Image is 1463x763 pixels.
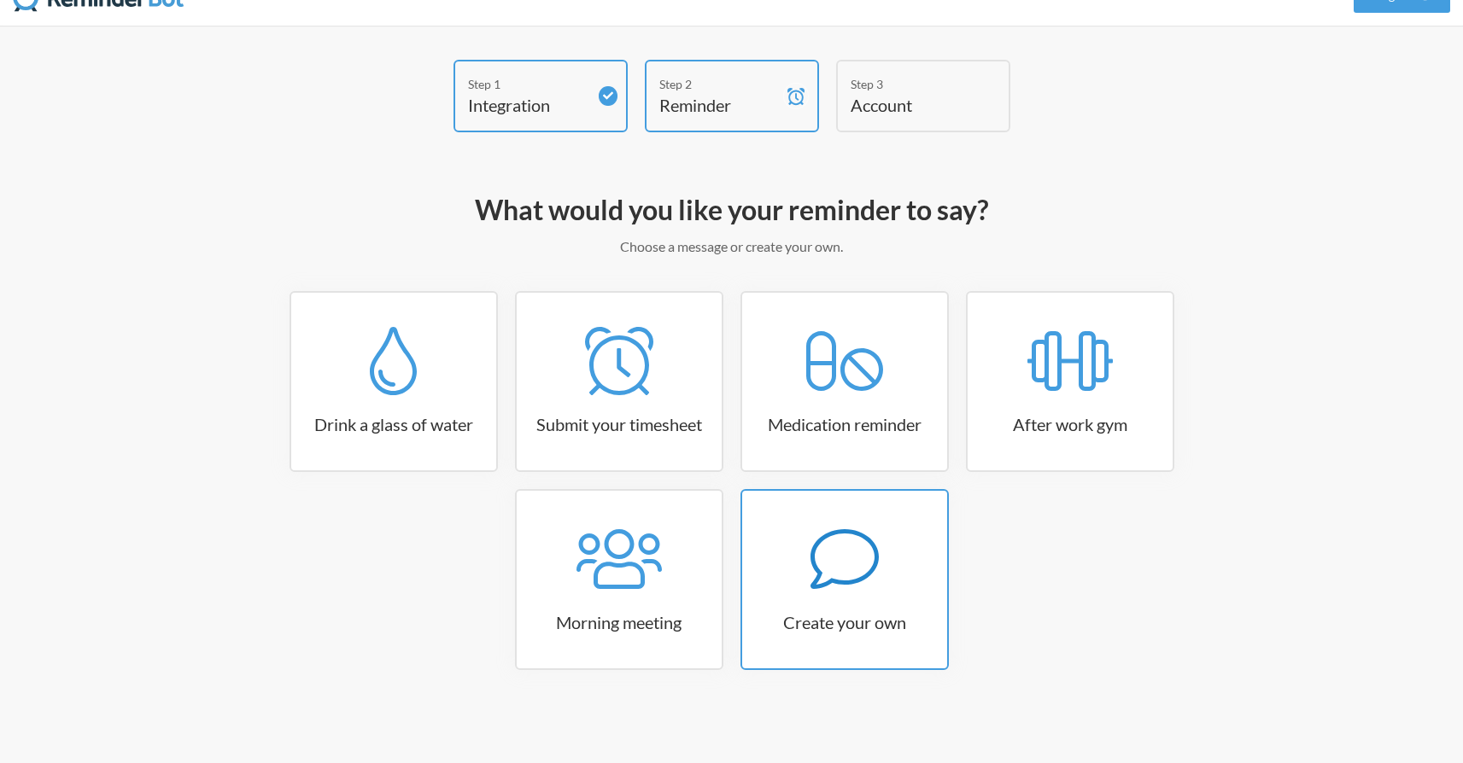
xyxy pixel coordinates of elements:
[851,93,970,117] h4: Account
[468,75,588,93] div: Step 1
[237,236,1227,257] p: Choose a message or create your own.
[968,412,1173,436] h3: After work gym
[517,412,722,436] h3: Submit your timesheet
[742,412,947,436] h3: Medication reminder
[659,93,779,117] h4: Reminder
[851,75,970,93] div: Step 3
[291,412,496,436] h3: Drink a glass of water
[517,610,722,634] h3: Morning meeting
[742,610,947,634] h3: Create your own
[659,75,779,93] div: Step 2
[237,192,1227,228] h2: What would you like your reminder to say?
[468,93,588,117] h4: Integration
